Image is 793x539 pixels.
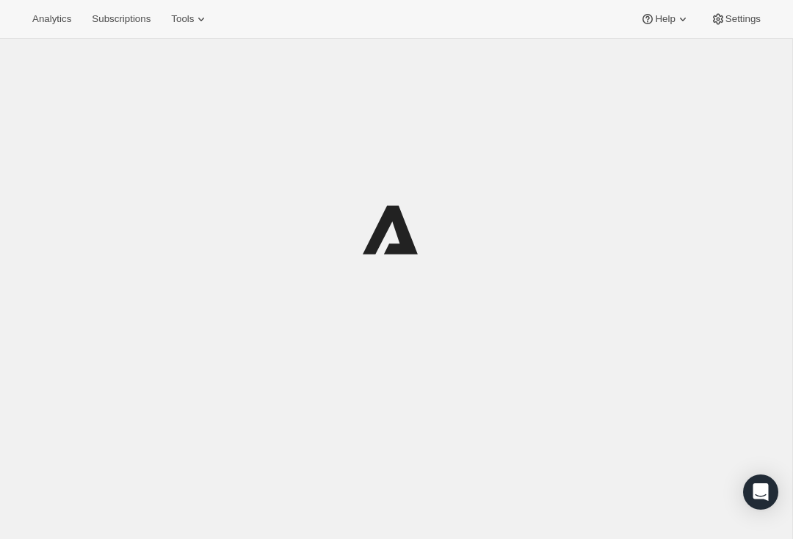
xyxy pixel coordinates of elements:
button: Help [631,9,698,29]
span: Tools [171,13,194,25]
button: Tools [162,9,217,29]
button: Settings [702,9,770,29]
div: Open Intercom Messenger [743,474,778,510]
span: Help [655,13,675,25]
button: Subscriptions [83,9,159,29]
span: Settings [725,13,761,25]
span: Subscriptions [92,13,151,25]
span: Analytics [32,13,71,25]
button: Analytics [23,9,80,29]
